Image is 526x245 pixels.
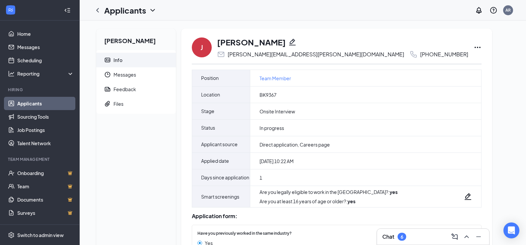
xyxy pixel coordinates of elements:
[7,7,14,13] svg: WorkstreamLogo
[201,87,220,103] span: Location
[347,198,355,204] strong: yes
[17,166,74,180] a: OnboardingCrown
[17,180,74,193] a: TeamCrown
[464,193,472,201] svg: Pencil
[192,213,482,219] div: Application form:
[8,232,15,238] svg: Settings
[449,231,460,242] button: ComposeMessage
[489,6,497,14] svg: QuestionInfo
[197,230,292,237] span: Have you previously worked in the same industry?
[104,86,111,92] svg: Report
[461,231,472,242] button: ChevronUp
[260,189,398,195] div: Are you legally eligible to work in the [GEOGRAPHIC_DATA]? :
[475,233,483,241] svg: Minimize
[96,29,176,50] h2: [PERSON_NAME]
[17,123,74,137] a: Job Postings
[463,233,471,241] svg: ChevronUp
[8,156,73,162] div: Team Management
[451,233,459,241] svg: ComposeMessage
[17,137,74,150] a: Talent Network
[410,50,417,58] svg: Phone
[104,71,111,78] svg: Clock
[8,70,15,77] svg: Analysis
[473,231,484,242] button: Minimize
[217,36,286,48] h1: [PERSON_NAME]
[94,6,102,14] svg: ChevronLeft
[401,234,403,240] div: 6
[201,153,229,169] span: Applied date
[17,40,74,54] a: Messages
[8,87,73,92] div: Hiring
[260,158,294,164] span: [DATE] 10:22 AM
[474,43,482,51] svg: Ellipses
[17,193,74,206] a: DocumentsCrown
[288,38,296,46] svg: Pencil
[17,232,64,238] div: Switch to admin view
[390,189,398,195] strong: yes
[17,27,74,40] a: Home
[260,75,291,82] a: Team Member
[104,57,111,63] svg: ContactCard
[113,86,136,92] div: Feedback
[200,43,203,52] div: J
[475,6,483,14] svg: Notifications
[201,120,215,136] span: Status
[260,198,398,205] div: Are you at least 16 years of age or older? :
[17,70,74,77] div: Reporting
[104,5,146,16] h1: Applicants
[201,70,219,86] span: Position
[64,7,71,14] svg: Collapse
[260,92,276,98] span: BK9367
[201,189,239,205] span: Smart screenings
[217,50,225,58] svg: Email
[96,67,176,82] a: ClockMessages
[260,108,295,115] span: Onsite Interview
[201,136,238,153] span: Applicant source
[382,233,394,240] h3: Chat
[96,96,176,111] a: PaperclipFiles
[505,7,511,13] div: AR
[17,97,74,110] a: Applicants
[113,57,122,63] div: Info
[113,67,171,82] span: Messages
[113,100,123,107] div: Files
[96,82,176,96] a: ReportFeedback
[17,110,74,123] a: Sourcing Tools
[149,6,157,14] svg: ChevronDown
[96,53,176,67] a: ContactCardInfo
[17,206,74,219] a: SurveysCrown
[201,103,214,119] span: Stage
[260,174,262,181] span: 1
[17,54,74,67] a: Scheduling
[260,141,330,148] span: Direct application, Careers page
[420,51,468,58] div: [PHONE_NUMBER]
[201,169,249,186] span: Days since application
[228,51,404,58] div: [PERSON_NAME][EMAIL_ADDRESS][PERSON_NAME][DOMAIN_NAME]
[503,222,519,238] div: Open Intercom Messenger
[260,125,284,131] span: In progress
[104,100,111,107] svg: Paperclip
